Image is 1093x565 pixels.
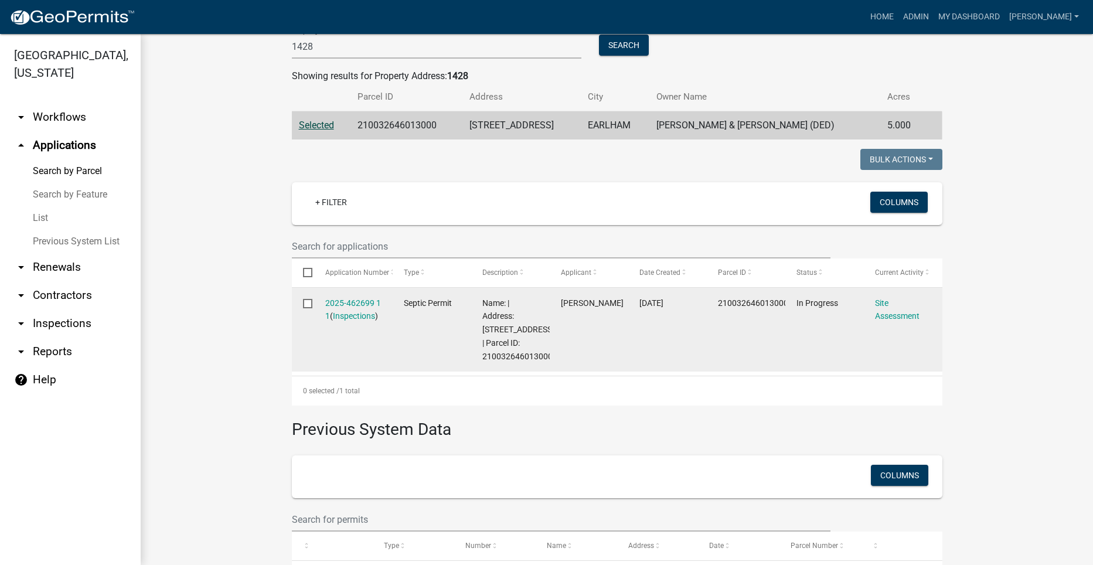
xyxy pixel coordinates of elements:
datatable-header-cell: Type [393,258,471,287]
datatable-header-cell: Parcel ID [707,258,785,287]
td: [STREET_ADDRESS] [462,111,581,140]
span: Name: | Address: 1428 HOGBACK BRIDGE RD | Parcel ID: 210032646013000 [482,298,554,361]
datatable-header-cell: Number [454,532,536,560]
span: Status [796,268,817,277]
i: arrow_drop_down [14,345,28,359]
datatable-header-cell: Date [698,532,779,560]
span: Application Number [325,268,389,277]
th: Acres [880,83,925,111]
span: Name [547,542,566,550]
h3: Previous System Data [292,406,942,442]
span: Number [465,542,491,550]
span: In Progress [796,298,838,308]
i: arrow_drop_down [14,110,28,124]
datatable-header-cell: Parcel Number [779,532,861,560]
i: arrow_drop_down [14,260,28,274]
div: 1 total [292,376,942,406]
span: 210032646013000 [718,298,788,308]
datatable-header-cell: Status [785,258,864,287]
span: Current Activity [875,268,924,277]
i: help [14,373,28,387]
i: arrow_drop_up [14,138,28,152]
datatable-header-cell: Current Activity [864,258,942,287]
datatable-header-cell: Select [292,258,314,287]
span: Septic Permit [404,298,452,308]
span: Date Created [639,268,680,277]
span: 08/12/2025 [639,298,663,308]
th: Parcel ID [350,83,462,111]
a: Admin [898,6,934,28]
button: Bulk Actions [860,149,942,170]
span: Description [482,268,518,277]
datatable-header-cell: Applicant [550,258,628,287]
a: Selected [299,120,334,131]
button: Columns [871,465,928,486]
strong: 1428 [447,70,468,81]
input: Search for permits [292,508,831,532]
span: Address [628,542,654,550]
datatable-header-cell: Address [617,532,699,560]
datatable-header-cell: Name [536,532,617,560]
td: [PERSON_NAME] & [PERSON_NAME] (DED) [649,111,880,140]
span: 0 selected / [303,387,339,395]
datatable-header-cell: Date Created [628,258,707,287]
th: Address [462,83,581,111]
datatable-header-cell: Description [471,258,550,287]
div: ( ) [325,297,382,324]
th: Owner Name [649,83,880,111]
span: Parcel ID [718,268,746,277]
span: Applicant [561,268,591,277]
a: Site Assessment [875,298,920,321]
span: Type [404,268,419,277]
div: Showing results for Property Address: [292,69,942,83]
a: My Dashboard [934,6,1005,28]
button: Columns [870,192,928,213]
input: Search for applications [292,234,831,258]
span: Rick Rogers [561,298,624,308]
i: arrow_drop_down [14,288,28,302]
th: City [581,83,649,111]
a: [PERSON_NAME] [1005,6,1084,28]
span: Type [384,542,399,550]
td: 5.000 [880,111,925,140]
span: Parcel Number [791,542,838,550]
a: + Filter [306,192,356,213]
a: Inspections [333,311,375,321]
i: arrow_drop_down [14,316,28,331]
button: Search [599,35,649,56]
span: Date [709,542,724,550]
datatable-header-cell: Type [373,532,454,560]
datatable-header-cell: Application Number [314,258,393,287]
a: Home [866,6,898,28]
a: 2025-462699 1 1 [325,298,381,321]
td: EARLHAM [581,111,649,140]
td: 210032646013000 [350,111,462,140]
